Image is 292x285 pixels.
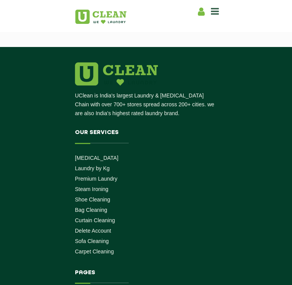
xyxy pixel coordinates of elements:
[75,129,217,143] h4: Our Services
[75,196,110,203] a: Shoe Cleaning
[75,10,126,24] img: UClean Laundry and Dry Cleaning
[75,248,114,255] a: Carpet Cleaning
[75,228,111,234] a: Delete Account
[75,270,217,283] h4: Pages
[75,62,158,85] img: logo.png
[75,176,118,182] a: Premium Laundry
[75,165,109,171] a: Laundry by Kg
[75,238,109,244] a: Sofa Cleaning
[75,91,217,118] p: UClean is India's largest Laundry & [MEDICAL_DATA] Chain with over 700+ stores spread across 200+...
[75,155,118,161] a: [MEDICAL_DATA]
[75,186,108,192] a: Steam Ironing
[75,217,115,223] a: Curtain Cleaning
[75,207,107,213] a: Bag Cleaning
